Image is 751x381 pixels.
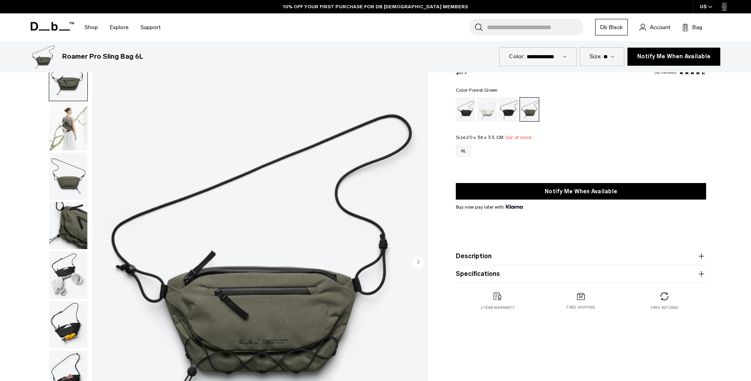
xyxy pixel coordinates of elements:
img: Roamer Pro Sling Bag 6L Forest Green [49,153,87,200]
a: Db Black [595,19,628,35]
a: Black Out [456,97,475,122]
a: Support [141,13,161,41]
button: Description [456,252,706,261]
img: {"height" => 20, "alt" => "Klarna"} [506,205,523,209]
button: Notify Me When Available [456,183,706,200]
h3: Roamer Pro Sling Bag 6L [62,52,143,62]
button: Roamer Pro Sling Bag 6L Forest Green [49,301,88,349]
span: Bag [692,23,702,31]
span: Account [650,23,670,31]
span: 20 x 36 x 3.5 CM [466,135,503,140]
a: 6L [456,144,472,157]
img: Roamer Pro Sling Bag 6L Forest Green [49,103,87,150]
button: Bag [682,22,702,32]
p: Free returns [651,305,679,311]
a: Explore [110,13,129,41]
img: Roamer Pro Sling Bag 6L Forest Green [49,252,87,299]
a: Oatmilk [477,97,497,122]
button: Roamer Pro Sling Bag 6L Forest Green [49,103,88,151]
button: Roamer Pro Sling Bag 6L Forest Green [49,251,88,299]
a: Account [640,22,670,32]
button: Next slide [412,256,424,269]
span: Out of stock [505,135,532,140]
p: 2 year warranty [481,305,514,311]
p: Free shipping [566,305,595,310]
a: 10% OFF YOUR FIRST PURCHASE FOR DB [DEMOGRAPHIC_DATA] MEMBERS [283,3,468,10]
img: Roamer Pro Sling Bag 6L Forest Green [49,54,87,101]
label: Color: [509,52,525,61]
button: Specifications [456,269,706,279]
button: Roamer Pro Sling Bag 6L Forest Green [49,53,88,101]
img: Roamer Pro Sling Bag 6L Forest Green [49,301,87,348]
a: Shop [85,13,98,41]
a: 42 reviews [654,70,677,74]
a: Forest Green [520,97,539,122]
button: Notify Me When Available [627,48,720,66]
button: Roamer Pro Sling Bag 6L Forest Green [49,202,88,250]
label: Size: [590,52,602,61]
span: Notify Me When Available [637,53,710,60]
legend: Color: [456,88,498,92]
button: Roamer Pro Sling Bag 6L Forest Green [49,152,88,200]
span: Buy now pay later with [456,203,523,211]
img: Roamer Pro Sling Bag 6L Forest Green [49,202,87,249]
legend: Size: [456,135,532,140]
nav: Main Navigation [79,13,166,41]
img: Roamer Pro Sling Bag 6L Forest Green [31,44,56,69]
span: Forest Green [469,87,498,93]
a: Charcoal Grey [498,97,518,122]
